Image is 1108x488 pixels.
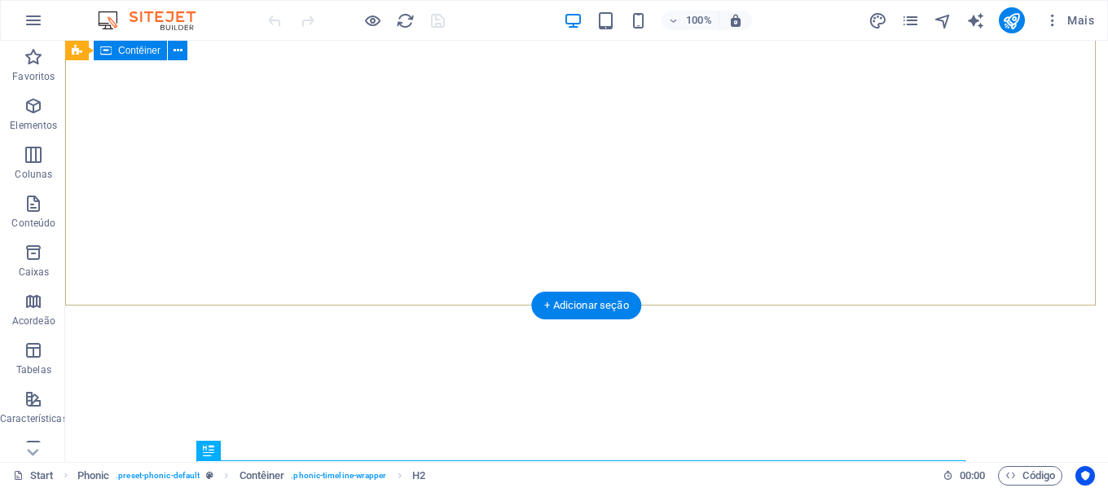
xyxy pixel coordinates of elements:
a: Clique para cancelar a seleção. Clique duas vezes para abrir as Páginas [13,466,54,486]
p: Caixas [19,266,50,279]
p: Favoritos [12,70,55,83]
p: Tabelas [16,363,51,376]
p: Colunas [15,168,52,181]
i: Este elemento é uma predefinição personalizável [206,471,213,480]
p: Acordeão [12,314,55,328]
p: Elementos [10,119,57,132]
p: Conteúdo [11,217,55,230]
span: Clique para selecionar. Clique duas vezes para editar [240,466,285,486]
i: Navegador [934,11,952,30]
span: Clique para selecionar. Clique duas vezes para editar [77,466,110,486]
span: 00 00 [960,466,985,486]
span: Mais [1044,12,1094,29]
button: Código [998,466,1062,486]
button: Clique aqui para sair do modo de visualização e continuar editando [363,11,382,30]
span: . preset-phonic-default [116,466,200,486]
span: : [971,469,974,481]
span: . phonic-timeline-wrapper [291,466,386,486]
button: reload [395,11,415,30]
div: + Adicionar seção [531,292,641,319]
button: text_generator [966,11,986,30]
i: Publicar [1002,11,1021,30]
i: Design (Ctrl+Alt+Y) [868,11,887,30]
span: Contêiner [118,46,160,55]
h6: Tempo de sessão [943,466,986,486]
button: Mais [1038,7,1101,33]
i: Recarregar página [396,11,415,30]
span: Clique para selecionar. Clique duas vezes para editar [412,466,425,486]
button: Usercentrics [1075,466,1095,486]
button: design [868,11,888,30]
span: Código [1005,466,1055,486]
img: Editor Logo [94,11,216,30]
button: navigator [934,11,953,30]
button: 100% [662,11,719,30]
h6: 100% [686,11,712,30]
i: Páginas (Ctrl+Alt+S) [901,11,920,30]
button: pages [901,11,921,30]
i: Ao redimensionar, ajusta automaticamente o nível de zoom para caber no dispositivo escolhido. [728,13,743,28]
button: publish [999,7,1025,33]
i: AI Writer [966,11,985,30]
nav: breadcrumb [77,466,425,486]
